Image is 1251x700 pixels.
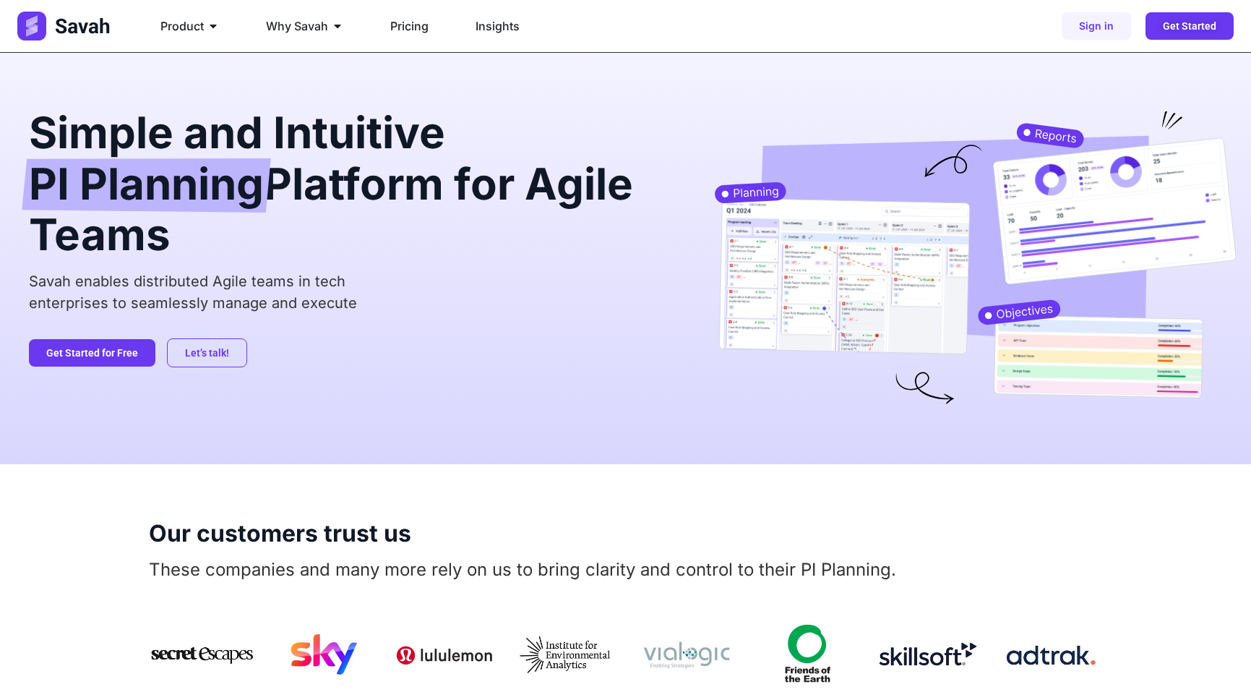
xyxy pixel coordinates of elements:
a: Get Started for Free [29,339,155,367]
a: Get Started [1145,12,1234,40]
a: Sign in [1062,12,1131,40]
span: Why Savah [266,17,328,35]
span: Get Started for Free [46,348,138,358]
a: Insights [476,17,520,35]
nav: Menu [149,12,799,40]
span: Get Started [1163,21,1216,31]
p: These companies and many more rely on us to bring clarity and control to their PI Planning. [149,557,1103,583]
a: Pricing [390,17,429,35]
span: PI Planning [29,158,264,213]
h2: Our customers trust us [149,522,1103,545]
h2: Simple and Intuitive Platform for Agile Teams [29,111,668,256]
span: Product [160,17,204,35]
div: Menu Toggle [149,12,799,40]
span: Sign in [1079,21,1114,31]
a: Let’s talk! [167,338,247,367]
span: Let’s talk! [185,348,229,358]
p: Savah enables distributed Agile teams in tech enterprises to seamlessly manage and execute [29,270,668,314]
